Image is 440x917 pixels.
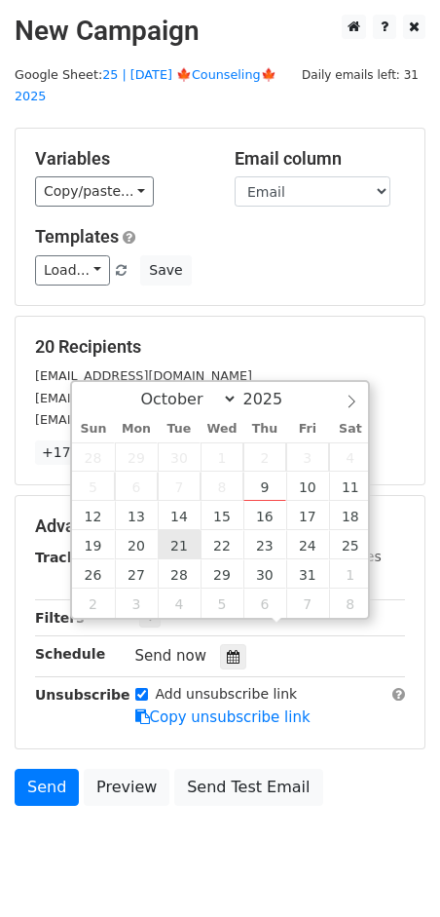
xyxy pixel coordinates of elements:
[72,423,115,436] span: Sun
[201,501,243,530] span: October 15, 2025
[15,769,79,806] a: Send
[35,176,154,207] a: Copy/paste...
[295,64,425,86] span: Daily emails left: 31
[343,823,440,917] iframe: Chat Widget
[115,501,158,530] span: October 13, 2025
[329,501,372,530] span: October 18, 2025
[35,336,405,358] h5: 20 Recipients
[35,646,105,662] strong: Schedule
[201,559,243,589] span: October 29, 2025
[72,501,115,530] span: October 12, 2025
[35,391,252,405] small: [EMAIL_ADDRESS][DOMAIN_NAME]
[15,67,276,104] a: 25 | [DATE] 🍁Counseling🍁 2025
[201,530,243,559] span: October 22, 2025
[305,547,381,567] label: UTM Codes
[243,589,286,618] span: November 6, 2025
[35,148,205,170] h5: Variables
[72,442,115,472] span: September 28, 2025
[115,559,158,589] span: October 27, 2025
[201,423,243,436] span: Wed
[286,530,329,559] span: October 24, 2025
[158,530,201,559] span: October 21, 2025
[140,255,191,286] button: Save
[115,442,158,472] span: September 29, 2025
[174,769,322,806] a: Send Test Email
[115,530,158,559] span: October 20, 2025
[158,589,201,618] span: November 4, 2025
[15,15,425,48] h2: New Campaign
[35,440,117,465] a: +17 more
[158,472,201,501] span: October 7, 2025
[329,472,372,501] span: October 11, 2025
[35,255,110,286] a: Load...
[329,423,372,436] span: Sat
[72,589,115,618] span: November 2, 2025
[238,390,308,408] input: Year
[115,589,158,618] span: November 3, 2025
[295,67,425,82] a: Daily emails left: 31
[243,472,286,501] span: October 9, 2025
[201,472,243,501] span: October 8, 2025
[35,516,405,537] h5: Advanced
[286,442,329,472] span: October 3, 2025
[35,412,252,427] small: [EMAIL_ADDRESS][DOMAIN_NAME]
[72,559,115,589] span: October 26, 2025
[158,423,201,436] span: Tue
[115,472,158,501] span: October 6, 2025
[35,226,119,247] a: Templates
[201,442,243,472] span: October 1, 2025
[243,530,286,559] span: October 23, 2025
[158,559,201,589] span: October 28, 2025
[158,442,201,472] span: September 30, 2025
[35,610,85,626] strong: Filters
[329,589,372,618] span: November 8, 2025
[72,472,115,501] span: October 5, 2025
[243,559,286,589] span: October 30, 2025
[235,148,405,170] h5: Email column
[329,530,372,559] span: October 25, 2025
[35,550,100,565] strong: Tracking
[286,423,329,436] span: Fri
[84,769,169,806] a: Preview
[286,559,329,589] span: October 31, 2025
[135,647,207,665] span: Send now
[135,708,311,726] a: Copy unsubscribe link
[156,684,298,705] label: Add unsubscribe link
[243,501,286,530] span: October 16, 2025
[243,423,286,436] span: Thu
[35,368,252,383] small: [EMAIL_ADDRESS][DOMAIN_NAME]
[286,472,329,501] span: October 10, 2025
[329,442,372,472] span: October 4, 2025
[35,687,130,703] strong: Unsubscribe
[72,530,115,559] span: October 19, 2025
[115,423,158,436] span: Mon
[243,442,286,472] span: October 2, 2025
[329,559,372,589] span: November 1, 2025
[286,589,329,618] span: November 7, 2025
[286,501,329,530] span: October 17, 2025
[158,501,201,530] span: October 14, 2025
[201,589,243,618] span: November 5, 2025
[15,67,276,104] small: Google Sheet:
